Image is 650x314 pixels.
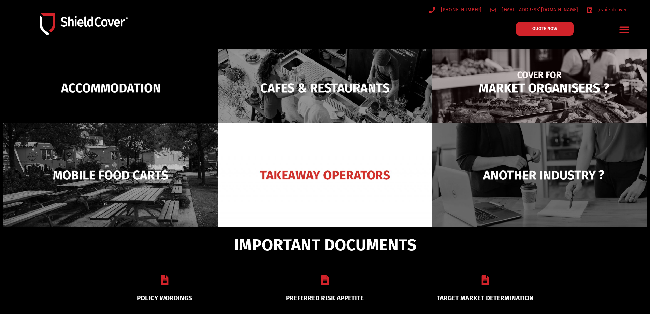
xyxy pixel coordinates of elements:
a: /shieldcover [587,5,627,14]
a: TARGET MARKET DETERMINATION [437,294,534,302]
span: /shieldcover [596,5,627,14]
a: POLICY WORDINGS [137,294,192,302]
a: QUOTE NOW [516,22,574,36]
a: [PHONE_NUMBER] [429,5,482,14]
a: [EMAIL_ADDRESS][DOMAIN_NAME] [490,5,578,14]
span: IMPORTANT DOCUMENTS [234,238,416,251]
div: Menu Toggle [617,22,633,38]
img: Shield-Cover-Underwriting-Australia-logo-full [40,13,128,35]
span: QUOTE NOW [532,26,557,31]
span: [EMAIL_ADDRESS][DOMAIN_NAME] [500,5,578,14]
a: PREFERRED RISK APPETITE [286,294,364,302]
span: [PHONE_NUMBER] [439,5,482,14]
